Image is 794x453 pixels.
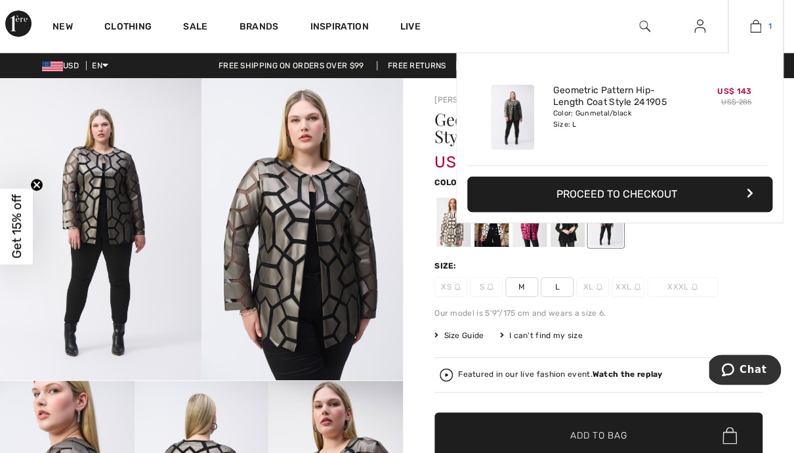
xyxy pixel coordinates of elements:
img: Bag.svg [722,427,737,444]
a: New [52,21,73,35]
div: Size: [434,260,459,272]
img: Geometric Pattern Hip-Length Coat Style 241905. 2 [201,78,403,380]
span: XL [576,277,609,297]
span: S [470,277,503,297]
span: Get 15% off [9,194,24,259]
img: ring-m.svg [634,284,640,290]
span: EN [92,61,108,70]
span: US$ 143 [434,140,496,171]
img: US Dollar [42,61,63,72]
div: Our model is 5'9"/175 cm and wears a size 6. [434,307,763,319]
span: XXL [612,277,644,297]
h1: Geometric Pattern Hip-length Coat Style 241905 [434,111,708,145]
a: Sale [183,21,207,35]
img: ring-m.svg [691,284,698,290]
button: Proceed to Checkout [467,177,772,212]
img: 1ère Avenue [5,11,31,37]
a: Free Returns [377,61,457,70]
div: Color: Gunmetal/black Size: L [553,108,682,129]
span: US$ 143 [717,87,751,96]
img: ring-m.svg [487,284,493,290]
span: Size Guide [434,330,484,341]
span: Color: [434,178,465,187]
span: XS [434,277,467,297]
span: Inspiration [310,21,368,35]
img: Geometric Pattern Hip-Length Coat Style 241905 [491,85,534,150]
span: USD [42,61,84,70]
div: Featured in our live fashion event. [458,370,662,379]
a: Brands [240,21,279,35]
img: ring-m.svg [596,284,602,290]
img: My Info [694,18,705,34]
iframe: Opens a widget where you can chat to one of our agents [709,355,781,387]
img: My Bag [750,18,761,34]
span: M [505,277,538,297]
span: 1 [768,20,771,32]
button: Close teaser [30,179,43,192]
img: ring-m.svg [454,284,461,290]
div: Moonstone/black [436,198,470,247]
a: Live [400,20,421,33]
a: Free shipping on orders over $99 [208,61,375,70]
strong: Watch the replay [593,370,663,379]
img: search the website [639,18,650,34]
a: Sign In [684,18,716,35]
a: [PERSON_NAME] [434,95,500,104]
span: XXXL [647,277,718,297]
img: Watch the replay [440,368,453,381]
div: I can't find my size [499,330,582,341]
s: US$ 285 [721,98,751,106]
a: Geometric Pattern Hip-Length Coat Style 241905 [553,85,682,108]
span: L [541,277,574,297]
a: 1 [728,18,783,34]
a: Clothing [104,21,152,35]
span: Add to Bag [570,429,627,442]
